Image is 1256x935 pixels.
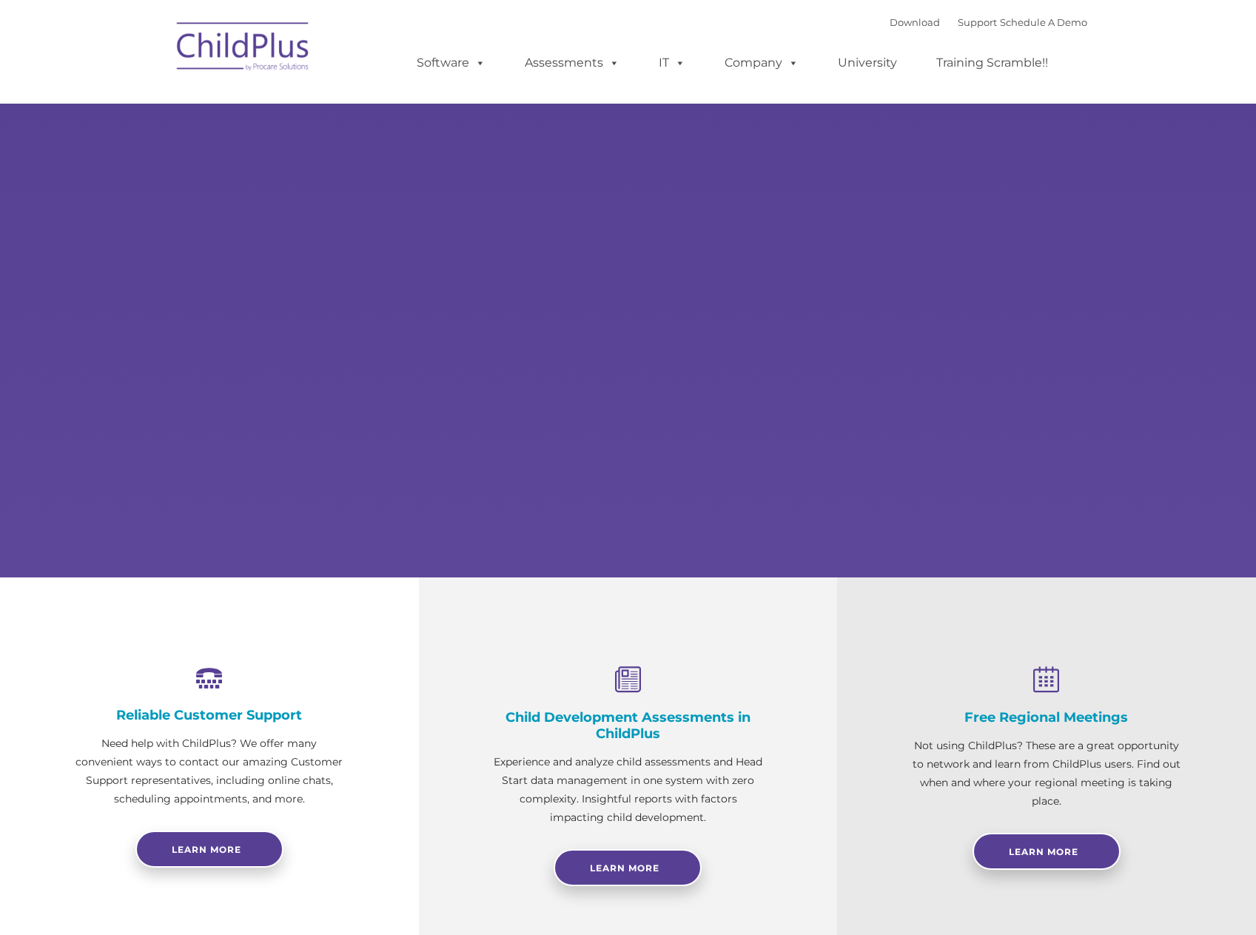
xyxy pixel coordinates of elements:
img: ChildPlus by Procare Solutions [169,12,318,86]
a: Learn more [135,831,283,868]
p: Not using ChildPlus? These are a great opportunity to network and learn from ChildPlus users. Fin... [911,737,1182,811]
a: IT [644,48,700,78]
span: Learn more [172,844,241,855]
a: Support [958,16,997,28]
span: Learn More [590,862,659,874]
a: Assessments [510,48,634,78]
span: Learn More [1009,846,1078,857]
p: Experience and analyze child assessments and Head Start data management in one system with zero c... [493,753,764,827]
a: Learn More [554,849,702,886]
a: Learn More [973,833,1121,870]
font: | [890,16,1087,28]
a: Schedule A Demo [1000,16,1087,28]
h4: Free Regional Meetings [911,709,1182,725]
a: Training Scramble!! [921,48,1063,78]
a: Software [402,48,500,78]
a: Download [890,16,940,28]
a: University [823,48,912,78]
a: Company [710,48,813,78]
h4: Child Development Assessments in ChildPlus [493,709,764,742]
p: Need help with ChildPlus? We offer many convenient ways to contact our amazing Customer Support r... [74,734,345,808]
h4: Reliable Customer Support [74,707,345,723]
